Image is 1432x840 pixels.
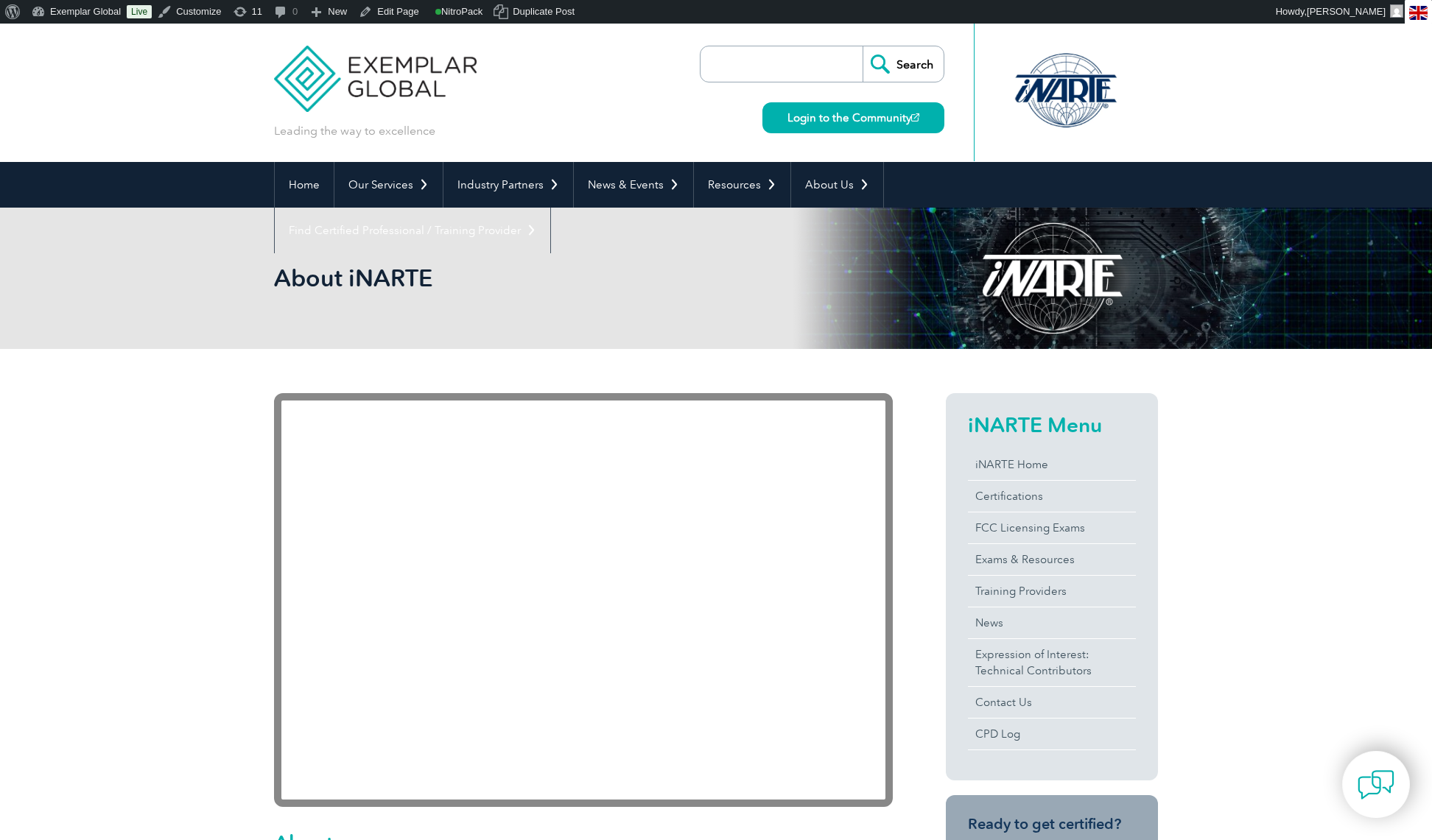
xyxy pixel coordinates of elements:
[968,719,1136,749] a: CPD Log
[274,24,477,112] img: Exemplar Global
[911,113,919,121] img: open_square.png
[791,162,883,208] a: About Us
[968,607,1136,638] a: News
[968,639,1136,686] a: Expression of Interest:Technical Contributors
[275,208,550,253] a: Find Certified Professional / Training Provider
[1358,766,1394,803] img: contact-chat.png
[274,393,893,807] iframe: YouTube video player
[274,267,893,290] h2: About iNARTE
[274,123,435,139] p: Leading the way to excellence
[863,46,944,82] input: Search
[968,576,1136,607] a: Training Providers
[968,687,1136,718] a: Contact Us
[443,162,573,208] a: Industry Partners
[968,544,1136,575] a: Exams & Resources
[968,449,1136,480] a: iNARTE Home
[574,162,693,208] a: News & Events
[968,413,1136,437] h2: iNARTE Menu
[968,481,1136,512] a: Certifications
[694,162,790,208] a: Resources
[762,102,944,133] a: Login to the Community
[275,162,334,208] a: Home
[1409,6,1428,20] img: en
[1307,6,1386,17] span: [PERSON_NAME]
[127,5,152,18] a: Live
[334,162,443,208] a: Our Services
[968,815,1136,833] h3: Ready to get certified?
[968,512,1136,543] a: FCC Licensing Exams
